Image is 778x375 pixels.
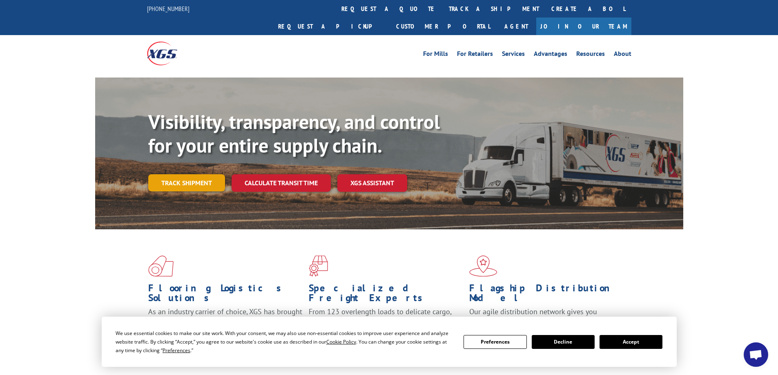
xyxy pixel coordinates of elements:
span: Cookie Policy [326,338,356,345]
span: Preferences [163,347,190,354]
a: Services [502,51,525,60]
div: Cookie Consent Prompt [102,317,677,367]
img: xgs-icon-flagship-distribution-model-red [469,255,497,277]
div: Open chat [744,342,768,367]
button: Accept [600,335,662,349]
p: From 123 overlength loads to delicate cargo, our experienced staff knows the best way to move you... [309,307,463,343]
a: Advantages [534,51,567,60]
span: Our agile distribution network gives you nationwide inventory management on demand. [469,307,620,326]
img: xgs-icon-focused-on-flooring-red [309,255,328,277]
button: Decline [532,335,595,349]
a: [PHONE_NUMBER] [147,4,189,13]
h1: Flooring Logistics Solutions [148,283,303,307]
a: Agent [496,18,536,35]
a: Resources [576,51,605,60]
button: Preferences [464,335,526,349]
b: Visibility, transparency, and control for your entire supply chain. [148,109,440,158]
a: For Mills [423,51,448,60]
h1: Specialized Freight Experts [309,283,463,307]
div: We use essential cookies to make our site work. With your consent, we may also use non-essential ... [116,329,454,355]
a: For Retailers [457,51,493,60]
h1: Flagship Distribution Model [469,283,624,307]
a: Customer Portal [390,18,496,35]
span: As an industry carrier of choice, XGS has brought innovation and dedication to flooring logistics... [148,307,302,336]
a: Track shipment [148,174,225,191]
a: About [614,51,631,60]
a: Join Our Team [536,18,631,35]
a: Calculate transit time [232,174,331,192]
a: Request a pickup [272,18,390,35]
a: XGS ASSISTANT [337,174,407,192]
img: xgs-icon-total-supply-chain-intelligence-red [148,255,174,277]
